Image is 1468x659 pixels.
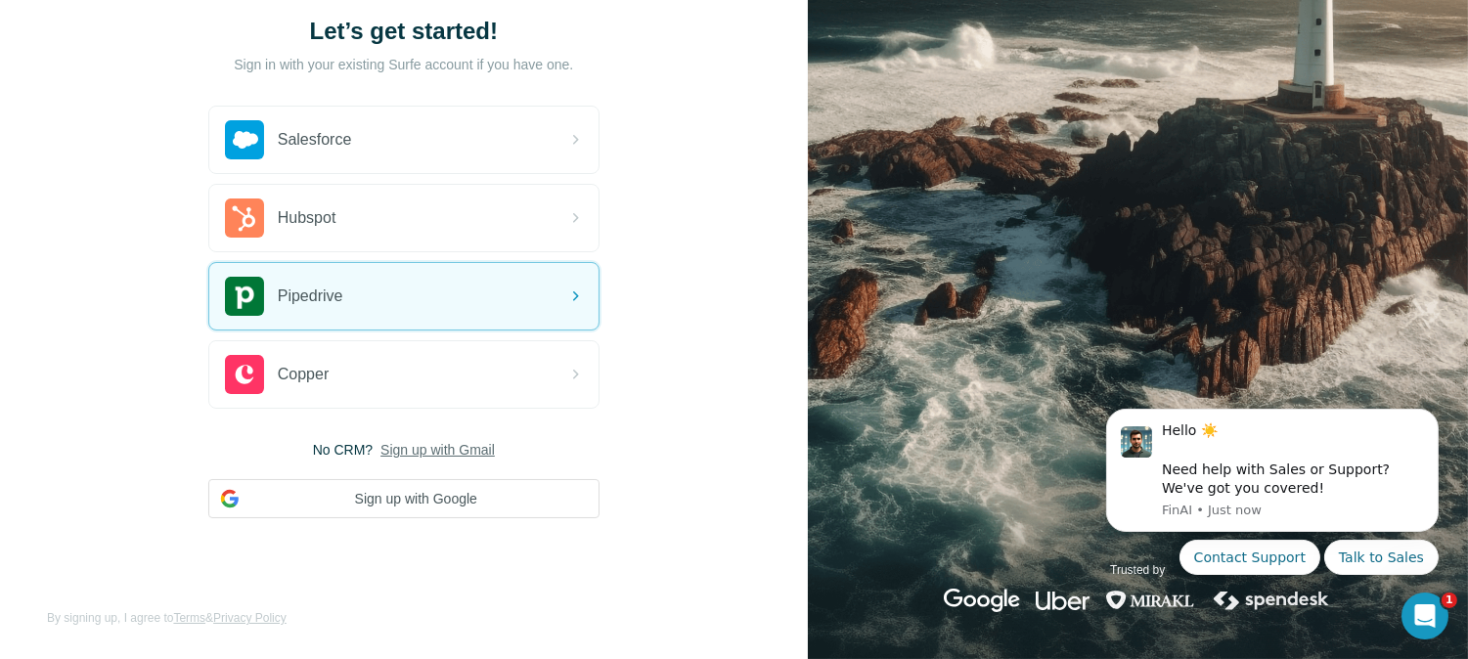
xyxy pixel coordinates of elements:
p: Sign in with your existing Surfe account if you have one. [234,55,573,74]
span: 1 [1442,593,1457,608]
span: No CRM? [313,440,373,460]
img: google's logo [944,589,1020,612]
iframe: Intercom live chat [1401,593,1448,639]
span: By signing up, I agree to & [47,609,287,627]
button: Sign up with Google [208,479,600,518]
a: Privacy Policy [213,611,287,625]
span: Salesforce [278,128,352,152]
h1: Let’s get started! [208,16,600,47]
img: hubspot's logo [225,198,264,238]
img: uber's logo [1036,589,1090,612]
span: Hubspot [278,206,336,230]
span: Copper [278,363,329,386]
span: Pipedrive [278,285,343,308]
iframe: Intercom notifications message [1077,384,1468,649]
img: copper's logo [225,355,264,394]
button: Sign up with Gmail [380,440,495,460]
img: pipedrive's logo [225,277,264,316]
img: salesforce's logo [225,120,264,159]
a: Terms [173,611,205,625]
